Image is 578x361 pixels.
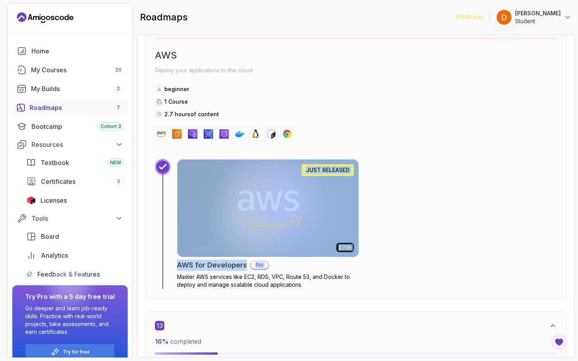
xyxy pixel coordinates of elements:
div: Roadmaps [29,103,123,112]
p: beginner [164,85,189,93]
span: 2 [117,86,120,92]
p: Master AWS services like EC2, RDS, VPC, Route 53, and Docker to deploy and manage scalable cloud ... [177,273,359,289]
div: Tools [31,214,123,223]
div: My Builds [31,84,123,93]
a: courses [12,62,128,78]
span: 7 [117,104,120,111]
a: feedback [22,266,128,282]
div: Home [31,46,123,56]
span: Feedback & Features [37,269,100,279]
button: Tools [12,211,128,225]
div: Resources [31,140,123,149]
span: 3 [117,178,120,185]
img: AWS for Developers card [173,157,363,259]
h2: AWS [155,49,557,62]
a: bootcamp [12,119,128,134]
h2: roadmaps [140,11,188,24]
button: Resources [12,137,128,152]
a: certificates [22,174,128,189]
span: Textbook [40,158,69,167]
img: jetbrains icon [26,196,36,204]
a: licenses [22,192,128,208]
img: route53 logo [219,129,229,139]
span: Licenses [40,196,67,205]
img: vpc logo [188,129,197,139]
span: 13 [155,321,164,330]
span: Board [41,232,59,241]
img: chrome logo [282,129,292,139]
p: [PERSON_NAME] [515,9,561,17]
span: 16 % [155,337,169,345]
a: textbook [22,155,128,170]
span: 1 Course [164,98,188,105]
img: linux logo [251,129,260,139]
a: board [22,229,128,244]
a: Try for free [63,349,90,355]
a: roadmaps [12,100,128,115]
a: Landing page [17,11,74,24]
a: home [12,43,128,59]
img: user profile image [497,10,512,25]
h2: AWS for Developers [177,260,247,271]
p: 2.7 hours of content [164,110,219,118]
img: ec2 logo [172,129,182,139]
p: Student [515,17,561,25]
a: builds [12,81,128,97]
p: 1053 Points [456,13,483,21]
span: NEW [110,159,121,166]
span: Certificates [41,177,75,186]
p: 2.73h [339,244,352,251]
div: My Courses [31,65,123,75]
p: JUST RELEASED [306,166,350,174]
img: docker logo [235,129,245,139]
span: completed [155,337,201,345]
button: Open Feedback Button [550,333,569,352]
span: Analytics [41,251,68,260]
p: Deploy your applications to the cloud [155,65,557,76]
img: aws logo [156,129,166,139]
button: Try for free [25,344,115,360]
p: Pro [251,261,268,269]
p: Go deeper and learn job-ready skills. Practice with real-world projects, take assessments, and ea... [25,304,115,336]
img: rds logo [204,129,213,139]
a: analytics [22,247,128,263]
span: Cohort 3 [101,123,121,130]
div: Bootcamp [31,122,123,131]
a: AWS for Developers card2.73hJUST RELEASEDAWS for DevelopersProMaster AWS services like EC2, RDS, ... [177,159,359,289]
span: 20 [115,67,121,73]
button: user profile image[PERSON_NAME]Student [496,9,572,25]
img: bash logo [267,129,276,139]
